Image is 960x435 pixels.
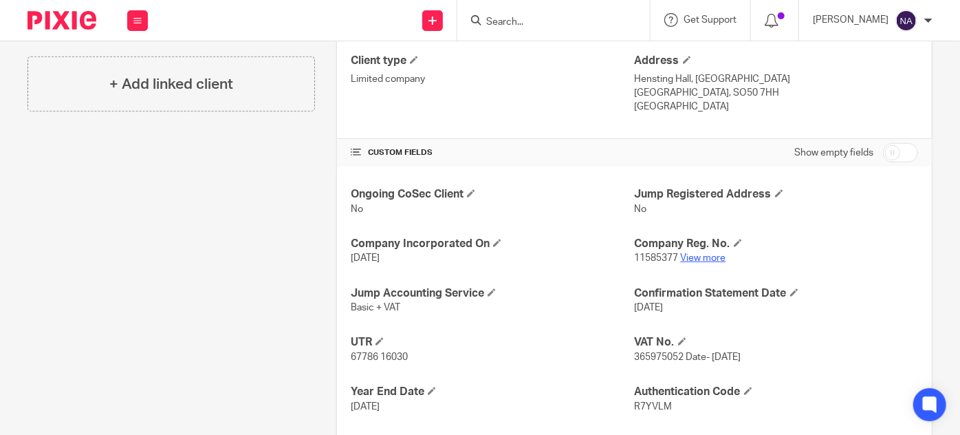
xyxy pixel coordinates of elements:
[351,187,634,202] h4: Ongoing CoSec Client
[635,187,918,202] h4: Jump Registered Address
[635,385,918,399] h4: Authentication Code
[351,352,408,362] span: 67786 16030
[635,204,647,214] span: No
[635,100,918,114] p: [GEOGRAPHIC_DATA]
[813,13,888,27] p: [PERSON_NAME]
[351,204,363,214] span: No
[351,335,634,350] h4: UTR
[794,146,873,160] label: Show empty fields
[351,147,634,158] h4: CUSTOM FIELDS
[351,402,380,412] span: [DATE]
[28,11,96,30] img: Pixie
[635,402,673,412] span: R7YVLM
[351,286,634,301] h4: Jump Accounting Service
[351,237,634,251] h4: Company Incorporated On
[635,303,664,312] span: [DATE]
[684,15,737,25] span: Get Support
[109,74,233,95] h4: + Add linked client
[351,385,634,399] h4: Year End Date
[681,253,726,263] a: View more
[351,303,400,312] span: Basic + VAT
[635,335,918,350] h4: VAT No.
[635,54,918,68] h4: Address
[635,352,741,362] span: 365975052 Date- [DATE]
[635,72,918,86] p: Hensting Hall, [GEOGRAPHIC_DATA]
[351,72,634,86] p: Limited company
[635,86,918,100] p: [GEOGRAPHIC_DATA], SO50 7HH
[635,286,918,301] h4: Confirmation Statement Date
[635,237,918,251] h4: Company Reg. No.
[351,54,634,68] h4: Client type
[635,253,679,263] span: 11585377
[485,17,609,29] input: Search
[351,253,380,263] span: [DATE]
[895,10,917,32] img: svg%3E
